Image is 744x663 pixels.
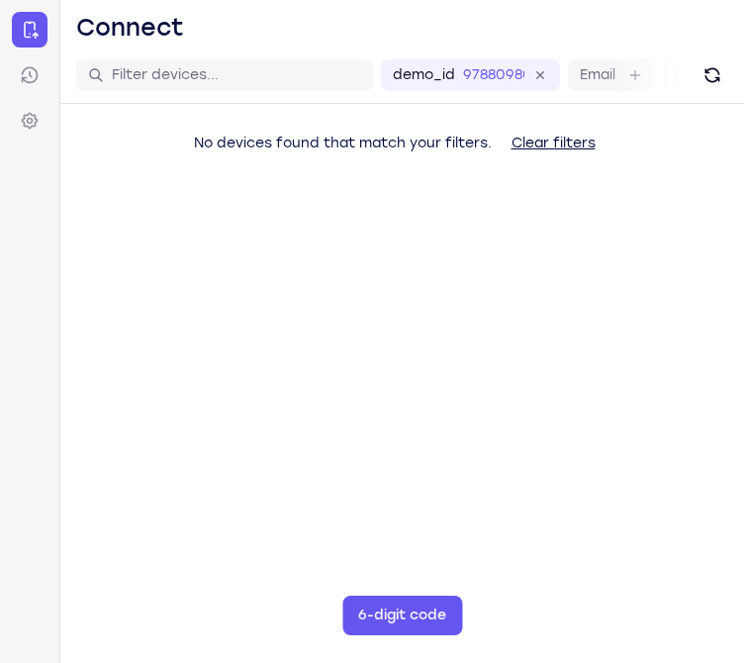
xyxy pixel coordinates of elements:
[393,65,455,85] label: demo_id
[12,57,47,93] a: Sessions
[194,135,492,151] span: No devices found that match your filters.
[496,124,611,163] button: Clear filters
[580,65,615,85] label: Email
[675,65,725,85] label: User ID
[342,596,462,635] button: 6-digit code
[76,12,184,44] h1: Connect
[12,12,47,47] a: Connect
[697,59,728,91] button: Refresh
[112,65,361,85] input: Filter devices...
[12,103,47,139] a: Settings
